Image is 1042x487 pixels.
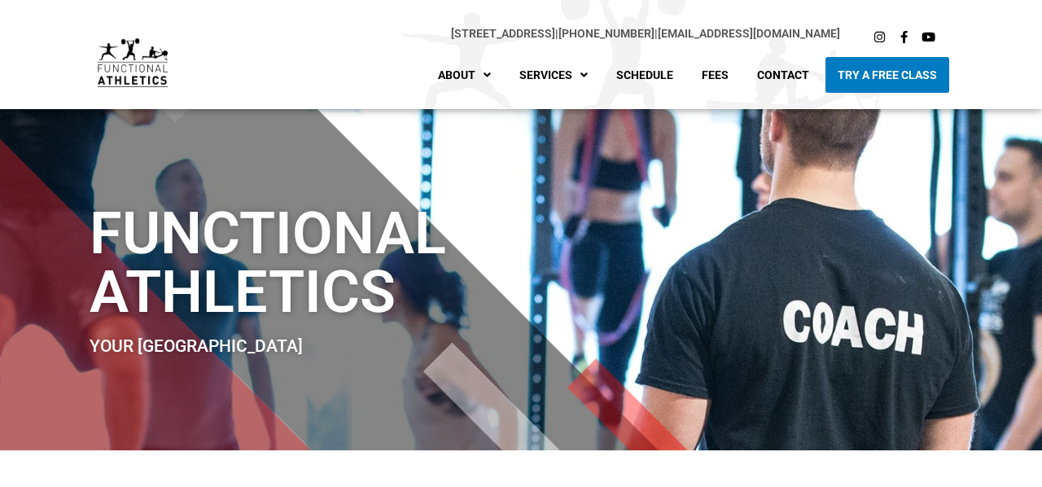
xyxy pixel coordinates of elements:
a: [EMAIL_ADDRESS][DOMAIN_NAME] [658,27,840,40]
a: [STREET_ADDRESS] [451,27,555,40]
a: Try A Free Class [825,57,949,93]
a: About [426,57,503,93]
p: | [200,24,840,43]
h2: Your [GEOGRAPHIC_DATA] [90,338,601,355]
a: Fees [690,57,741,93]
a: Services [507,57,600,93]
span: | [451,27,558,40]
img: default-logo [98,38,168,87]
a: Contact [745,57,821,93]
a: [PHONE_NUMBER] [558,27,655,40]
h1: Functional Athletics [90,204,601,322]
a: Schedule [604,57,685,93]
